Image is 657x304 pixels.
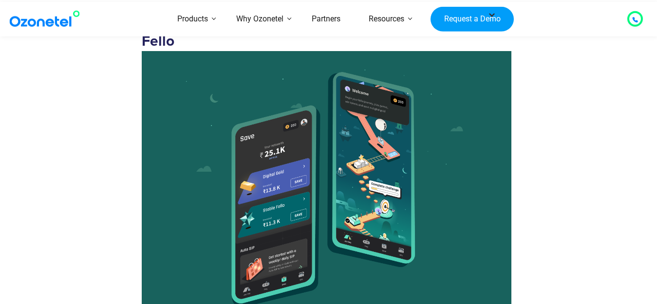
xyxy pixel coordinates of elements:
[222,2,298,36] a: Why Ozonetel
[163,2,222,36] a: Products
[298,2,355,36] a: Partners
[142,34,516,196] strong: Fello
[355,2,418,36] a: Resources
[431,6,514,32] a: Request a Demo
